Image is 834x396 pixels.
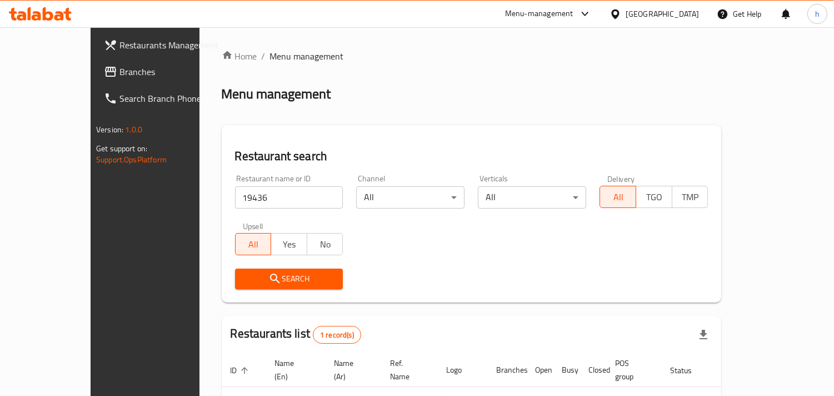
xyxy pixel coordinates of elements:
span: Get support on: [96,141,147,156]
button: All [235,233,272,255]
th: Closed [580,353,607,387]
a: Search Branch Phone [95,85,230,112]
h2: Menu management [222,85,331,103]
div: All [478,186,586,209]
span: Search [244,272,334,286]
label: Delivery [607,175,635,182]
a: Branches [95,58,230,85]
span: 1 record(s) [313,330,361,340]
div: Menu-management [505,7,573,21]
span: POS group [616,357,648,383]
th: Branches [488,353,527,387]
div: Total records count [313,326,361,344]
span: Ref. Name [391,357,425,383]
span: Name (En) [275,357,312,383]
button: Yes [271,233,307,255]
span: Name (Ar) [334,357,368,383]
h2: Restaurants list [231,325,361,344]
span: 1.0.0 [125,122,142,137]
a: Support.OpsPlatform [96,152,167,167]
span: ID [231,364,252,377]
span: All [240,236,267,253]
span: h [815,8,820,20]
span: All [605,189,632,205]
button: All [600,186,636,208]
div: All [356,186,465,209]
span: Branches [119,65,221,78]
span: TMP [677,189,704,205]
div: [GEOGRAPHIC_DATA] [626,8,699,20]
span: Restaurants Management [119,38,221,52]
span: Version: [96,122,123,137]
th: Action [720,353,758,387]
button: No [307,233,343,255]
nav: breadcrumb [222,49,722,63]
th: Logo [438,353,488,387]
label: Upsell [243,222,263,230]
span: TGO [641,189,668,205]
input: Search for restaurant name or ID.. [235,186,343,209]
span: Status [671,364,707,377]
button: TMP [672,186,708,208]
button: TGO [636,186,672,208]
span: Search Branch Phone [119,92,221,105]
span: Yes [276,236,303,253]
h2: Restaurant search [235,148,708,165]
th: Busy [553,353,580,387]
button: Search [235,269,343,289]
a: Restaurants Management [95,32,230,58]
a: Home [222,49,257,63]
div: Export file [690,321,717,348]
li: / [262,49,266,63]
th: Open [527,353,553,387]
span: No [312,236,339,253]
span: Menu management [270,49,344,63]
